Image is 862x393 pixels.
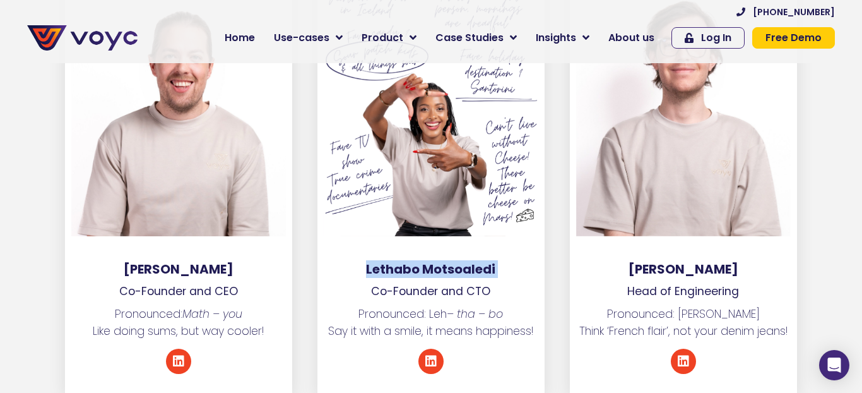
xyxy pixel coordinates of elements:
[701,33,731,43] span: Log In
[570,262,797,277] h3: [PERSON_NAME]
[736,8,835,16] a: [PHONE_NUMBER]
[317,283,545,299] p: Co-Founder and CTO
[225,30,255,45] span: Home
[570,283,797,299] p: Head of Engineering
[352,25,426,51] a: Product
[317,262,545,277] h3: Lethabo Motsoaledi
[435,30,504,45] span: Case Studies
[753,8,835,16] span: [PHONE_NUMBER]
[65,262,292,277] h3: [PERSON_NAME]
[765,33,822,43] span: Free Demo
[599,25,664,51] a: About us
[317,306,545,339] p: Pronounced: Leh Say it with a smile, it means happiness!
[65,306,292,339] p: Pronounced: Like doing sums, but way cooler!
[570,306,797,339] p: Pronounced: [PERSON_NAME] Think ‘French flair’, not your denim jeans!
[752,27,835,49] a: Free Demo
[608,30,654,45] span: About us
[215,25,264,51] a: Home
[264,25,352,51] a: Use-cases
[65,283,292,299] p: Co-Founder and CEO
[526,25,599,51] a: Insights
[27,25,138,51] img: voyc-full-logo
[274,30,329,45] span: Use-cases
[819,350,849,380] div: Open Intercom Messenger
[447,306,503,322] em: – tha – bo
[536,30,576,45] span: Insights
[182,306,242,322] em: Math – you
[671,27,745,49] a: Log In
[426,25,526,51] a: Case Studies
[362,30,403,45] span: Product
